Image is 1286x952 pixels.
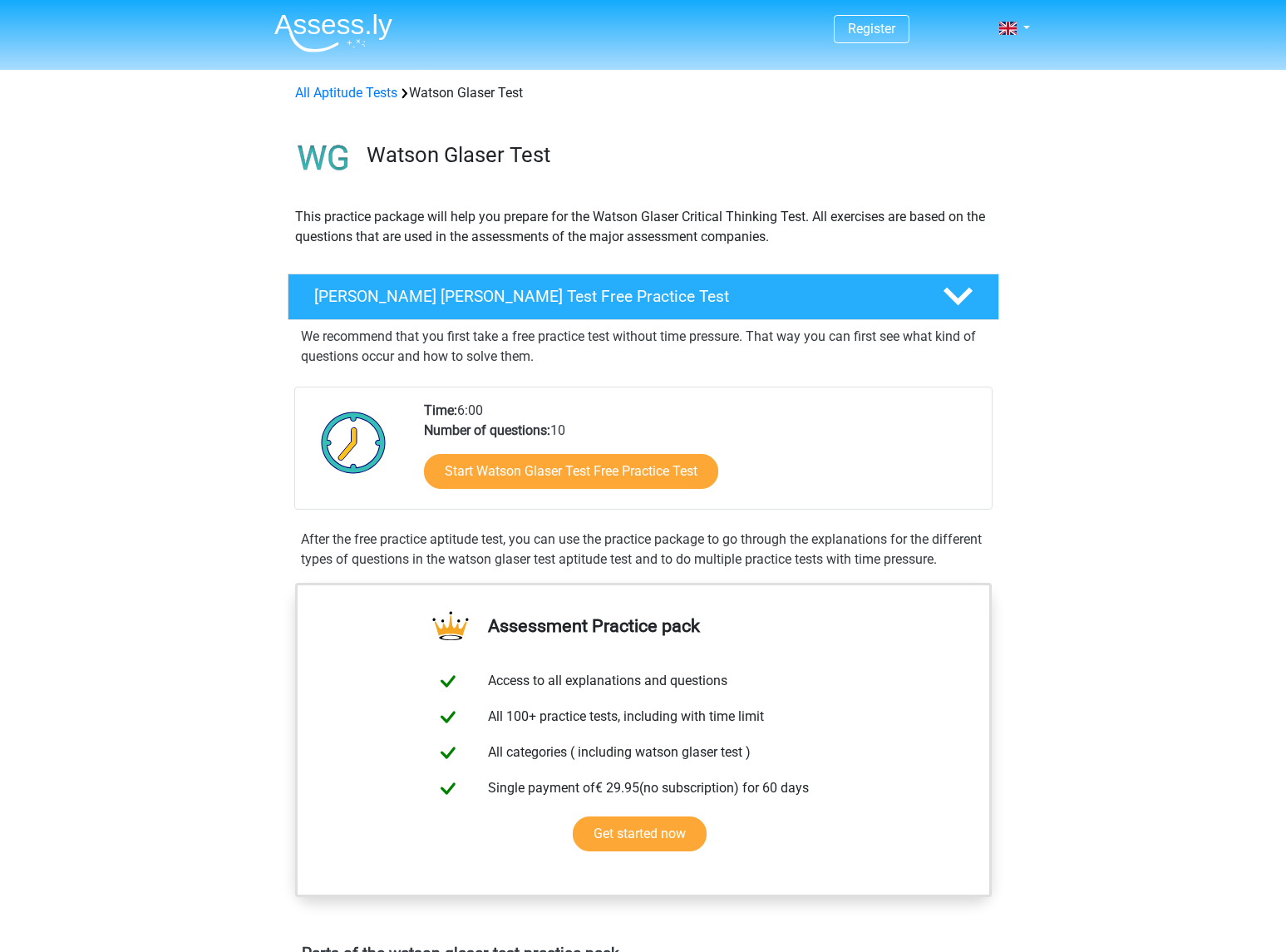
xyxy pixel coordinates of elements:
[295,85,397,101] a: All Aptitude Tests
[314,287,916,306] h4: [PERSON_NAME] [PERSON_NAME] Test Free Practice Test
[288,83,998,103] div: Watson Glaser Test
[312,401,396,484] img: Clock
[294,530,993,570] div: After the free practice aptitude test, you can use the practice package to go through the explana...
[274,13,392,52] img: Assessly
[573,816,707,851] a: Get started now
[424,422,550,438] b: Number of questions:
[301,327,986,367] p: We recommend that you first take a free practice test without time pressure. That way you can fir...
[295,207,992,247] p: This practice package will help you prepare for the Watson Glaser Critical Thinking Test. All exe...
[288,123,359,194] img: watson glaser test
[367,142,986,168] h3: Watson Glaser Test
[424,402,457,418] b: Time:
[424,454,718,489] a: Start Watson Glaser Test Free Practice Test
[281,274,1006,320] a: [PERSON_NAME] [PERSON_NAME] Test Free Practice Test
[848,21,895,37] a: Register
[411,401,991,509] div: 6:00 10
